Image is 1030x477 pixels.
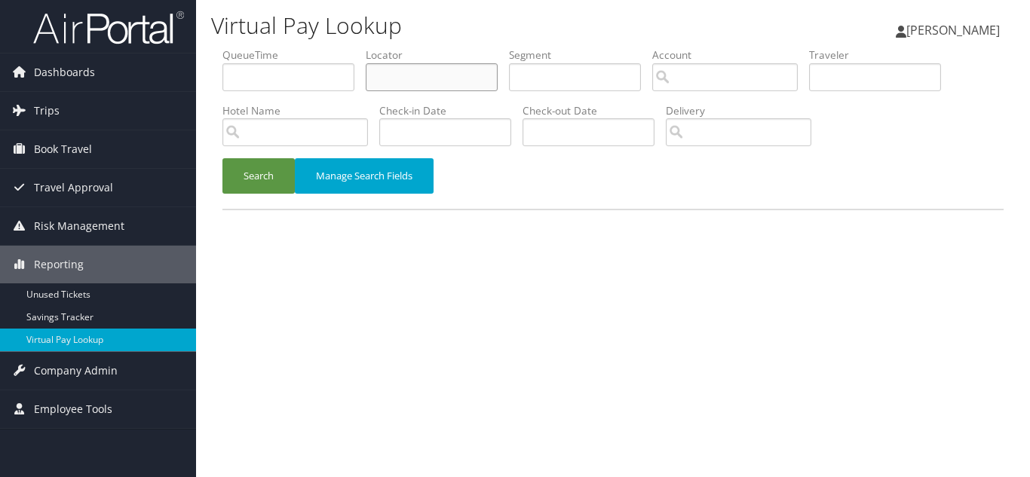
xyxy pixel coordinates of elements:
[652,47,809,63] label: Account
[34,207,124,245] span: Risk Management
[906,22,1000,38] span: [PERSON_NAME]
[34,54,95,91] span: Dashboards
[34,169,113,206] span: Travel Approval
[34,390,112,428] span: Employee Tools
[222,47,366,63] label: QueueTime
[34,130,92,168] span: Book Travel
[523,103,666,118] label: Check-out Date
[666,103,823,118] label: Delivery
[34,246,84,283] span: Reporting
[222,158,295,194] button: Search
[222,103,379,118] label: Hotel Name
[379,103,523,118] label: Check-in Date
[809,47,952,63] label: Traveler
[509,47,652,63] label: Segment
[34,352,118,390] span: Company Admin
[34,92,60,130] span: Trips
[211,10,747,41] h1: Virtual Pay Lookup
[366,47,509,63] label: Locator
[896,8,1015,53] a: [PERSON_NAME]
[295,158,434,194] button: Manage Search Fields
[33,10,184,45] img: airportal-logo.png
